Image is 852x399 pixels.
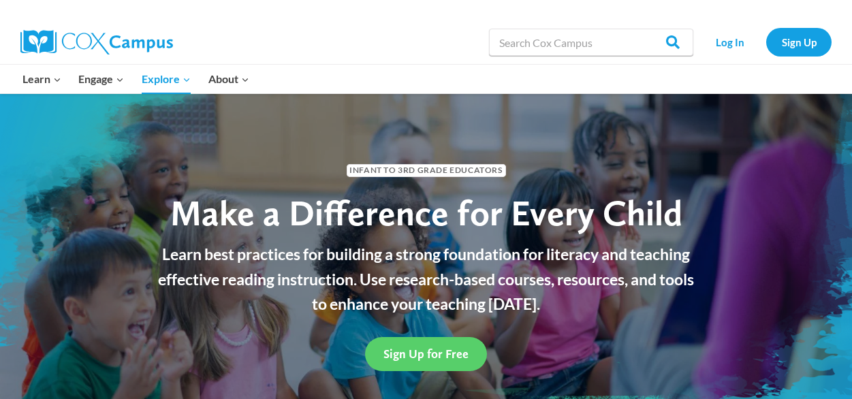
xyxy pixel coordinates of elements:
[151,242,702,317] p: Learn best practices for building a strong foundation for literacy and teaching effective reading...
[20,30,173,54] img: Cox Campus
[14,65,257,93] nav: Primary Navigation
[766,28,832,56] a: Sign Up
[489,29,693,56] input: Search Cox Campus
[170,191,682,234] span: Make a Difference for Every Child
[347,164,506,177] span: Infant to 3rd Grade Educators
[78,70,124,88] span: Engage
[22,70,61,88] span: Learn
[142,70,191,88] span: Explore
[365,337,487,370] a: Sign Up for Free
[700,28,832,56] nav: Secondary Navigation
[700,28,759,56] a: Log In
[383,347,469,361] span: Sign Up for Free
[208,70,249,88] span: About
